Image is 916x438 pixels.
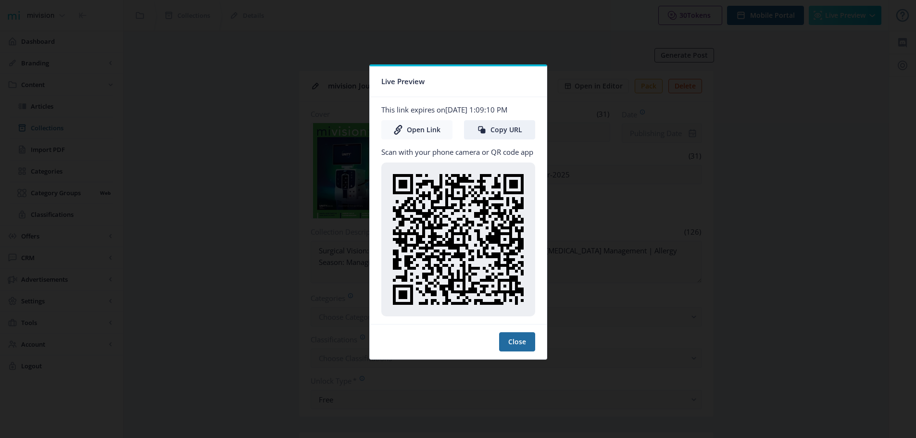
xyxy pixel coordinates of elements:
[381,120,452,139] a: Open Link
[381,105,535,114] p: This link expires on
[464,120,535,139] button: Copy URL
[381,74,425,89] span: Live Preview
[381,147,535,157] p: Scan with your phone camera or QR code app
[445,105,507,114] span: [DATE] 1:09:10 PM
[499,332,535,351] button: Close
